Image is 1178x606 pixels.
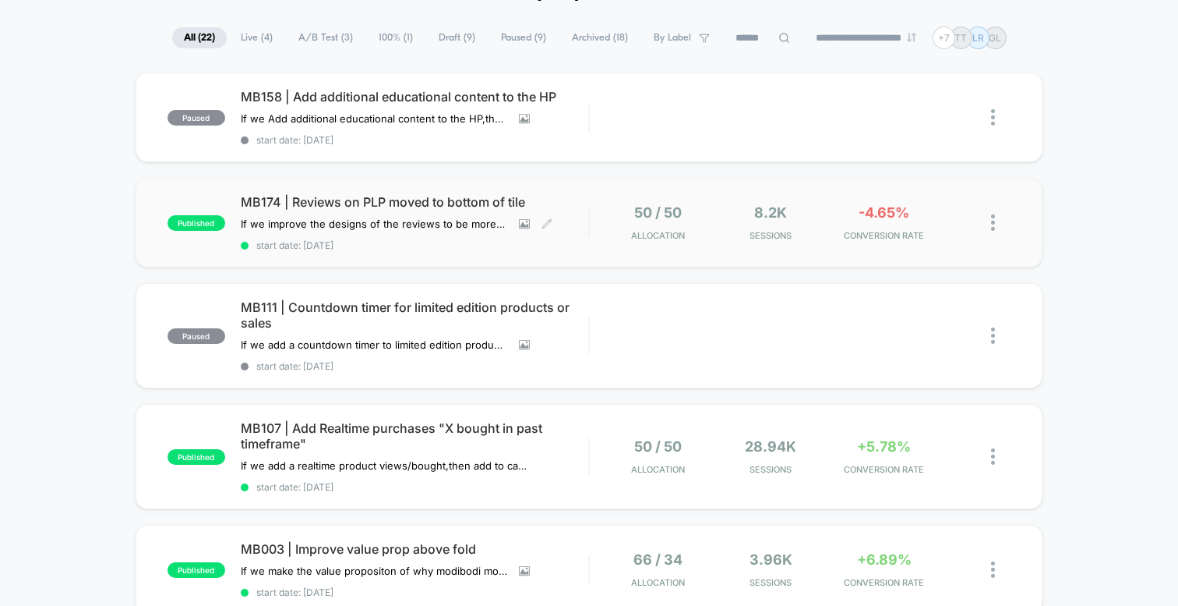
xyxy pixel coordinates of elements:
[367,27,425,48] span: 100% ( 1 )
[991,562,995,578] img: close
[241,541,588,557] span: MB003 | Improve value prop above fold
[633,551,682,568] span: 66 / 34
[954,32,967,44] p: TT
[831,464,936,475] span: CONVERSION RATE
[241,218,507,230] span: If we improve the designs of the reviews to be more visible and credible,then conversions will in...
[857,551,912,568] span: +6.89%
[991,214,995,231] img: close
[241,89,588,105] span: MB158 | Add additional educational content to the HP
[241,481,588,493] span: start date: [DATE]
[241,338,507,351] span: If we add a countdown timer to limited edition products or sale items,then Add to Carts will incr...
[718,230,824,241] span: Sessions
[241,112,507,125] span: If we Add additional educational content to the HP,then CTR will increase,because visitors are be...
[427,27,487,48] span: Draft ( 9 )
[168,449,225,465] span: published
[754,204,787,221] span: 8.2k
[718,577,824,588] span: Sessions
[168,110,225,126] span: paused
[241,360,588,372] span: start date: [DATE]
[168,215,225,231] span: published
[859,204,909,221] span: -4.65%
[560,27,640,48] span: Archived ( 18 )
[718,464,824,475] span: Sessions
[749,551,792,568] span: 3.96k
[631,577,685,588] span: Allocation
[631,230,685,241] span: Allocation
[989,32,1001,44] p: GL
[241,587,588,598] span: start date: [DATE]
[972,32,984,44] p: LR
[991,448,995,465] img: close
[634,438,682,455] span: 50 / 50
[241,565,507,577] span: If we make the value propositon of why modibodi more clear above the fold,then conversions will i...
[168,328,225,344] span: paused
[907,33,916,42] img: end
[857,438,911,455] span: +5.78%
[991,328,995,344] img: close
[241,459,530,472] span: If we add a realtime product views/bought,then add to carts will increase,because social proof is...
[831,577,936,588] span: CONVERSION RATE
[241,299,588,331] span: MB111 | Countdown timer for limited edition products or sales
[172,27,227,48] span: All ( 22 )
[933,27,955,49] div: + 7
[634,204,682,221] span: 50 / 50
[241,239,588,251] span: start date: [DATE]
[745,438,796,455] span: 28.94k
[241,420,588,452] span: MB107 | Add Realtime purchases "X bought in past timeframe"
[287,27,365,48] span: A/B Test ( 3 )
[241,194,588,210] span: MB174 | Reviews on PLP moved to bottom of tile
[229,27,284,48] span: Live ( 4 )
[991,109,995,126] img: close
[241,134,588,146] span: start date: [DATE]
[631,464,685,475] span: Allocation
[489,27,558,48] span: Paused ( 9 )
[831,230,936,241] span: CONVERSION RATE
[654,32,691,44] span: By Label
[168,562,225,578] span: published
